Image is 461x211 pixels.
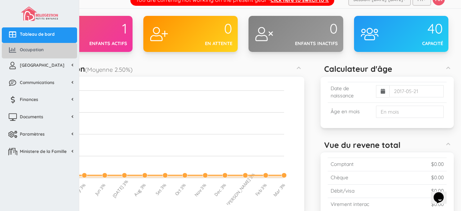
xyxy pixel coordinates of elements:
td: $0.00 [412,158,447,171]
a: Documents [2,110,77,126]
span: Paramètres [20,131,45,137]
span: Finances [20,96,38,102]
td: Comptant [328,158,412,171]
td: $0.00 [412,184,447,198]
img: image [21,6,58,21]
span: Ministere de la Famille [20,148,67,154]
tspan: Jun 3% [93,183,107,197]
h5: Calculateur d'âge [324,65,392,73]
a: Finances [2,93,77,108]
span: Occupation [20,47,44,53]
div: 0 [180,21,232,36]
td: Chèque [328,171,412,184]
td: $0.00 [412,198,447,211]
a: Tableau de bord [2,27,77,43]
span: Communications [20,79,54,85]
td: Débit/visa [328,184,412,198]
a: Communications [2,76,77,91]
tspan: Nov 3% [193,182,208,198]
tspan: Set 3% [154,182,167,197]
td: Virement interac [328,198,412,211]
input: En mois [376,106,444,118]
tspan: Oct 3% [174,183,187,197]
iframe: chat widget [431,182,454,204]
tspan: [DATE] 3% [111,179,130,199]
tspan: Aug 3% [133,182,147,198]
span: Tableau de bord [20,31,55,37]
tspan: Mar 3% [272,182,287,198]
h5: Vue du revene total [324,141,400,149]
div: Enfants actifs [75,40,127,47]
div: 40 [391,21,443,36]
td: Âge en mois [328,102,373,121]
input: 2017-05-21 [389,85,444,97]
tspan: Dec 3% [213,182,228,198]
tspan: [PERSON_NAME] 3% [225,172,256,207]
a: Ministere de la Famille [2,145,77,160]
a: Paramètres [2,127,77,143]
div: 0 [286,21,338,36]
td: Date de naissance [328,82,373,102]
tspan: May 3% [72,182,87,198]
tspan: Feb 3% [254,182,268,197]
span: [GEOGRAPHIC_DATA] [20,62,64,68]
a: Occupation [2,43,77,58]
div: 1 [75,21,127,36]
div: Enfants inactifs [286,40,338,47]
td: $0.00 [412,171,447,184]
div: Capacité [391,40,443,47]
a: [GEOGRAPHIC_DATA] [2,58,77,74]
div: En attente [180,40,232,47]
span: Documents [20,114,43,120]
